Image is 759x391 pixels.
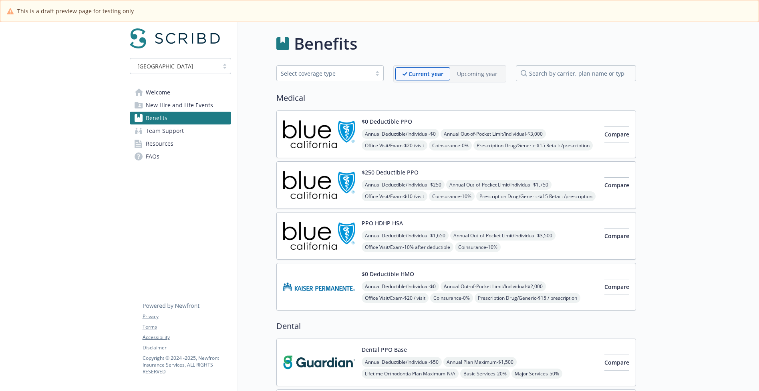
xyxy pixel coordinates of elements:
[137,62,193,70] span: [GEOGRAPHIC_DATA]
[17,7,134,15] span: This is a draft preview page for testing only
[146,112,167,124] span: Benefits
[604,279,629,295] button: Compare
[450,231,556,241] span: Annual Out-of-Pocket Limit/Individual - $3,500
[473,140,593,150] span: Prescription Drug/Generic - $15 Retail: /prescription
[446,180,552,190] span: Annual Out-of-Pocket Limit/Individual - $1,750
[362,219,403,227] button: PPO HDHP HSA
[362,191,427,201] span: Office Visit/Exam - $10 /visit
[146,137,173,150] span: Resources
[362,140,427,150] span: Office Visit/Exam - $20 /visit
[283,270,355,304] img: Kaiser Permanente Insurance Company carrier logo
[409,70,443,78] p: Current year
[604,359,629,366] span: Compare
[283,168,355,202] img: Blue Shield of California carrier logo
[604,130,629,138] span: Compare
[362,357,442,367] span: Annual Deductible/Individual - $50
[143,313,231,320] a: Privacy
[430,293,473,303] span: Coinsurance - 0%
[475,293,580,303] span: Prescription Drug/Generic - $15 / prescription
[516,65,636,81] input: search by carrier, plan name or type
[362,345,407,354] button: Dental PPO Base
[130,124,231,137] a: Team Support
[604,232,629,240] span: Compare
[476,191,596,201] span: Prescription Drug/Generic - $15 Retail: /prescription
[146,99,213,112] span: New Hire and Life Events
[146,86,170,99] span: Welcome
[143,323,231,331] a: Terms
[130,112,231,124] a: Benefits
[604,228,629,244] button: Compare
[604,355,629,371] button: Compare
[441,281,546,291] span: Annual Out-of-Pocket Limit/Individual - $2,000
[604,283,629,291] span: Compare
[130,150,231,163] a: FAQs
[283,219,355,253] img: Blue Shield of California carrier logo
[455,242,501,252] span: Coinsurance - 10%
[441,129,546,139] span: Annual Out-of-Pocket Limit/Individual - $3,000
[130,86,231,99] a: Welcome
[130,137,231,150] a: Resources
[362,270,414,278] button: $0 Deductible HMO
[362,369,459,379] span: Lifetime Orthodontia Plan Maximum - N/A
[362,117,412,126] button: $0 Deductible PPO
[362,180,445,190] span: Annual Deductible/Individual - $250
[511,369,562,379] span: Major Services - 50%
[146,124,184,137] span: Team Support
[276,92,636,104] h2: Medical
[134,62,215,70] span: [GEOGRAPHIC_DATA]
[604,181,629,189] span: Compare
[276,320,636,332] h2: Dental
[362,242,453,252] span: Office Visit/Exam - 10% after deductible
[362,231,449,241] span: Annual Deductible/Individual - $1,650
[429,140,472,150] span: Coinsurance - 0%
[143,344,231,351] a: Disclaimer
[143,334,231,341] a: Accessibility
[604,126,629,142] button: Compare
[283,345,355,379] img: Guardian carrier logo
[362,293,429,303] span: Office Visit/Exam - $20 / visit
[443,357,517,367] span: Annual Plan Maximum - $1,500
[604,177,629,193] button: Compare
[362,129,439,139] span: Annual Deductible/Individual - $0
[457,70,497,78] p: Upcoming year
[146,150,159,163] span: FAQs
[460,369,510,379] span: Basic Services - 20%
[281,69,367,78] div: Select coverage type
[429,191,475,201] span: Coinsurance - 10%
[283,117,355,151] img: Blue Shield of California carrier logo
[130,99,231,112] a: New Hire and Life Events
[143,355,231,375] p: Copyright © 2024 - 2025 , Newfront Insurance Services, ALL RIGHTS RESERVED
[362,168,419,176] button: $250 Deductible PPO
[294,32,357,56] h1: Benefits
[362,281,439,291] span: Annual Deductible/Individual - $0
